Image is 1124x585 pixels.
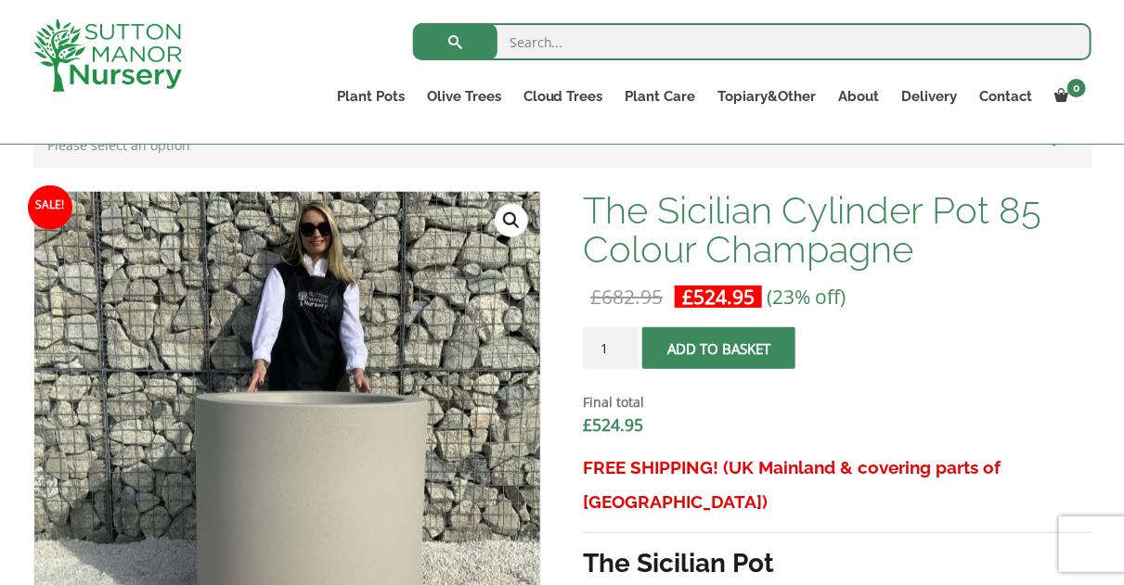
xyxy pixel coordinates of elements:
[33,19,182,92] img: logo
[969,83,1044,109] a: Contact
[1067,79,1086,97] span: 0
[767,284,846,310] span: (23% off)
[512,83,614,109] a: Cloud Trees
[583,191,1091,269] h1: The Sicilian Cylinder Pot 85 Colour Champagne
[495,204,528,237] a: View full-screen image gallery
[583,391,1091,413] dt: Final total
[590,284,601,310] span: £
[828,83,891,109] a: About
[590,284,663,310] bdi: 682.95
[583,413,643,436] bdi: 524.95
[642,327,795,369] button: Add to basket
[583,451,1091,519] h3: FREE SHIPPING! (UK Mainland & covering parts of [GEOGRAPHIC_DATA])
[682,284,755,310] bdi: 524.95
[583,548,774,579] strong: The Sicilian Pot
[891,83,969,109] a: Delivery
[1044,83,1092,109] a: 0
[614,83,707,109] a: Plant Care
[416,83,512,109] a: Olive Trees
[583,413,592,436] span: £
[326,83,416,109] a: Plant Pots
[413,23,1092,60] input: Search...
[682,284,693,310] span: £
[28,185,72,230] span: Sale!
[707,83,828,109] a: Topiary&Other
[583,327,639,369] input: Product quantity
